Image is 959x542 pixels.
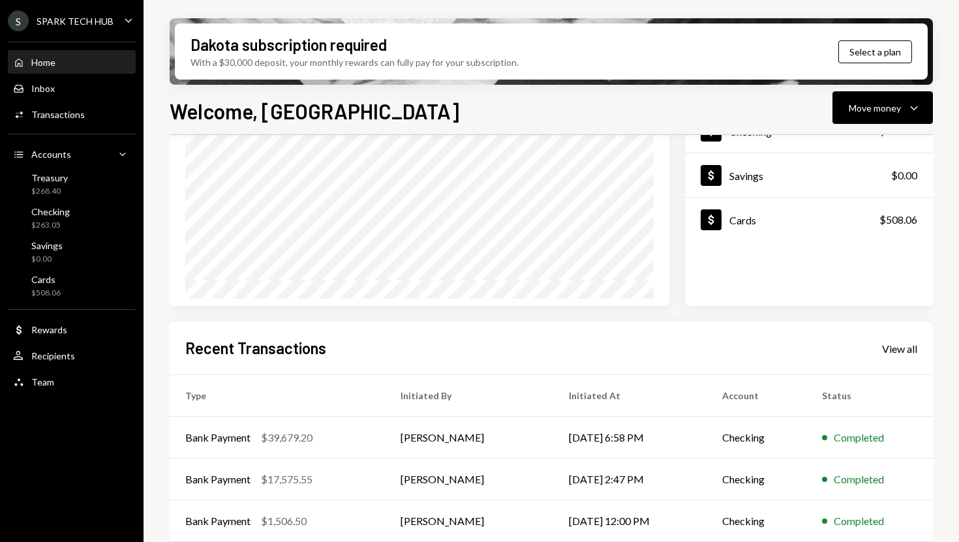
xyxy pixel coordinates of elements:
div: Team [31,376,54,387]
div: $39,679.20 [261,430,312,445]
a: Rewards [8,318,136,341]
div: Savings [729,170,763,182]
button: Select a plan [838,40,912,63]
a: Savings$0.00 [8,236,136,267]
a: Accounts [8,142,136,166]
td: [PERSON_NAME] [385,417,553,459]
td: [PERSON_NAME] [385,459,553,500]
div: Transactions [31,109,85,120]
th: Initiated At [553,375,707,417]
div: Completed [834,472,884,487]
div: Accounts [31,149,71,160]
div: Bank Payment [185,513,251,529]
div: Cards [31,274,61,285]
td: Checking [707,500,806,542]
div: Treasury [31,172,68,183]
a: Team [8,370,136,393]
h2: Recent Transactions [185,337,326,359]
a: View all [882,341,917,355]
a: Checking$263.05 [8,202,136,233]
div: Inbox [31,83,55,94]
td: Checking [707,459,806,500]
div: Bank Payment [185,472,251,487]
div: $17,575.55 [261,472,312,487]
div: Recipients [31,350,75,361]
div: View all [882,342,917,355]
div: Home [31,57,55,68]
th: Initiated By [385,375,553,417]
div: Bank Payment [185,430,251,445]
a: Savings$0.00 [685,153,933,197]
div: $508.06 [31,288,61,299]
div: $0.00 [31,254,63,265]
a: Recipients [8,344,136,367]
div: $268.40 [31,186,68,197]
td: [DATE] 12:00 PM [553,500,707,542]
button: Move money [832,91,933,124]
div: With a $30,000 deposit, your monthly rewards can fully pay for your subscription. [190,55,519,69]
div: Checking [31,206,70,217]
a: Cards$508.06 [8,270,136,301]
a: Transactions [8,102,136,126]
div: $508.06 [879,212,917,228]
a: Cards$508.06 [685,198,933,241]
td: Checking [707,417,806,459]
div: Completed [834,430,884,445]
div: S [8,10,29,31]
td: [DATE] 6:58 PM [553,417,707,459]
th: Status [806,375,933,417]
div: $1,506.50 [261,513,307,529]
td: [PERSON_NAME] [385,500,553,542]
div: $0.00 [891,168,917,183]
a: Inbox [8,76,136,100]
a: Home [8,50,136,74]
div: Dakota subscription required [190,34,387,55]
div: Completed [834,513,884,529]
div: Savings [31,240,63,251]
div: Move money [849,101,901,115]
div: SPARK TECH HUB [37,16,114,27]
div: $263.05 [31,220,70,231]
th: Type [170,375,385,417]
a: Treasury$268.40 [8,168,136,200]
div: Cards [729,214,756,226]
th: Account [707,375,806,417]
div: Rewards [31,324,67,335]
td: [DATE] 2:47 PM [553,459,707,500]
h1: Welcome, [GEOGRAPHIC_DATA] [170,98,459,124]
